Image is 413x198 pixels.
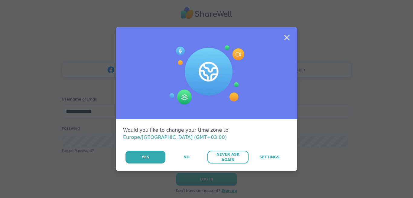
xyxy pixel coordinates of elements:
span: No [184,154,190,160]
div: Would you like to change your time zone to [123,127,290,141]
button: Never Ask Again [207,151,248,163]
span: Europe/[GEOGRAPHIC_DATA] (GMT+03:00) [123,134,227,140]
span: Settings [259,154,280,160]
button: Yes [125,151,165,163]
span: Yes [141,154,149,160]
a: Settings [249,151,290,163]
button: No [166,151,207,163]
img: Session Experience [169,45,244,105]
span: Never Ask Again [210,152,245,163]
